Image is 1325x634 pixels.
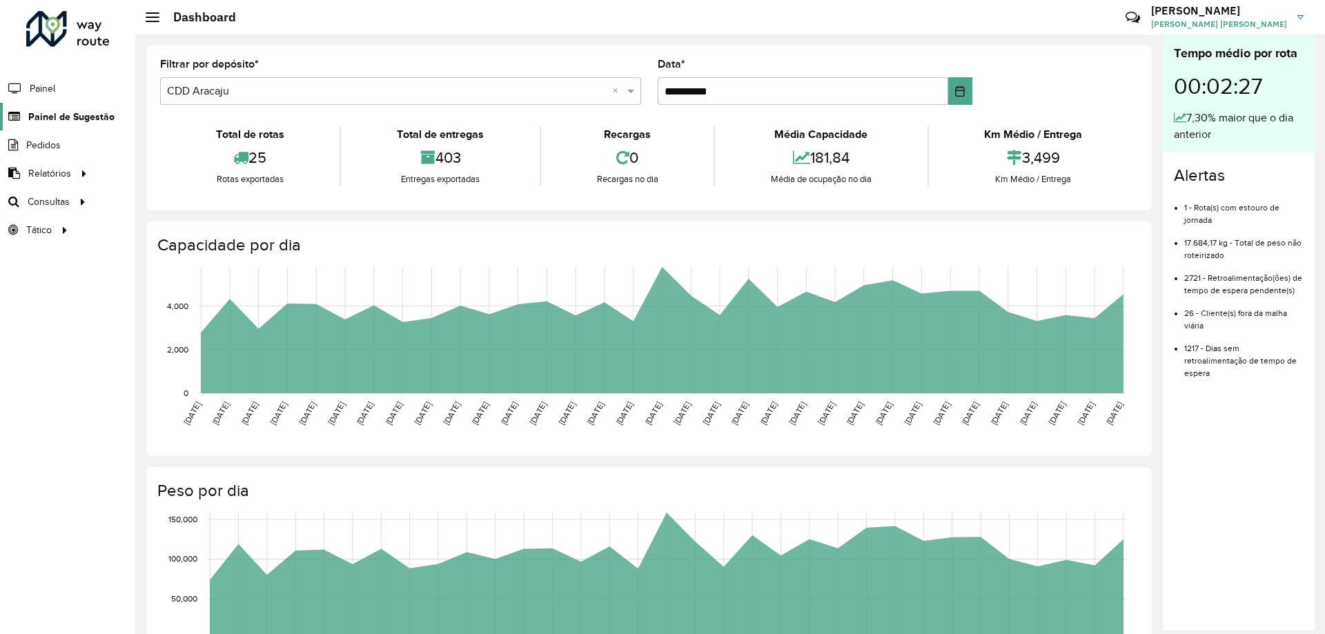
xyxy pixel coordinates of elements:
text: [DATE] [297,400,317,426]
text: [DATE] [816,400,836,426]
span: Clear all [612,83,624,99]
h4: Peso por dia [157,481,1138,501]
button: Choose Date [948,77,972,105]
li: 1 - Rota(s) com estouro de jornada [1184,191,1304,226]
div: Entregas exportadas [344,172,536,186]
text: [DATE] [413,400,433,426]
span: Relatórios [28,166,71,181]
text: [DATE] [470,400,490,426]
text: [DATE] [989,400,1009,426]
span: Tático [26,223,52,237]
text: [DATE] [932,400,952,426]
a: Contato Rápido [1118,3,1148,32]
text: [DATE] [557,400,577,426]
div: 25 [164,143,336,172]
div: Km Médio / Entrega [932,126,1135,143]
div: Total de entregas [344,126,536,143]
div: Tempo médio por rota [1174,44,1304,63]
text: 0 [184,388,188,397]
text: [DATE] [701,400,721,426]
div: 181,84 [718,143,923,172]
text: [DATE] [326,400,346,426]
text: [DATE] [643,400,663,426]
h4: Alertas [1174,166,1304,186]
div: 0 [544,143,710,172]
text: 50,000 [171,594,197,603]
text: [DATE] [1076,400,1096,426]
text: [DATE] [210,400,230,426]
text: [DATE] [758,400,778,426]
text: [DATE] [384,400,404,426]
div: Total de rotas [164,126,336,143]
div: Rotas exportadas [164,172,336,186]
div: Média Capacidade [718,126,923,143]
text: 150,000 [168,515,197,524]
span: Painel de Sugestão [28,110,115,124]
div: Média de ocupação no dia [718,172,923,186]
text: [DATE] [442,400,462,426]
text: [DATE] [182,400,202,426]
text: [DATE] [355,400,375,426]
label: Data [658,56,685,72]
div: 3,499 [932,143,1135,172]
text: [DATE] [874,400,894,426]
text: [DATE] [845,400,865,426]
div: Recargas [544,126,710,143]
li: 17.684,17 kg - Total de peso não roteirizado [1184,226,1304,261]
span: Pedidos [26,138,61,152]
h4: Capacidade por dia [157,235,1138,255]
text: [DATE] [1104,400,1124,426]
text: [DATE] [903,400,923,426]
text: [DATE] [960,400,980,426]
li: 2721 - Retroalimentação(ões) de tempo de espera pendente(s) [1184,261,1304,297]
text: [DATE] [585,400,605,426]
span: [PERSON_NAME] [PERSON_NAME] [1151,18,1287,30]
text: [DATE] [499,400,519,426]
text: [DATE] [672,400,692,426]
div: 403 [344,143,536,172]
text: [DATE] [239,400,259,426]
div: 7,30% maior que o dia anterior [1174,110,1304,143]
li: 26 - Cliente(s) fora da malha viária [1184,297,1304,332]
label: Filtrar por depósito [160,56,259,72]
text: [DATE] [614,400,634,426]
span: Painel [30,81,55,96]
text: [DATE] [787,400,807,426]
div: 00:02:27 [1174,63,1304,110]
text: [DATE] [1018,400,1038,426]
text: [DATE] [1047,400,1067,426]
h2: Dashboard [159,10,236,25]
text: 2,000 [167,345,188,354]
li: 1217 - Dias sem retroalimentação de tempo de espera [1184,332,1304,379]
text: [DATE] [268,400,288,426]
text: 100,000 [168,555,197,564]
h3: [PERSON_NAME] [1151,4,1287,17]
text: [DATE] [729,400,749,426]
span: Consultas [28,195,70,209]
div: Km Médio / Entrega [932,172,1135,186]
text: [DATE] [528,400,548,426]
div: Recargas no dia [544,172,710,186]
text: 4,000 [167,301,188,310]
